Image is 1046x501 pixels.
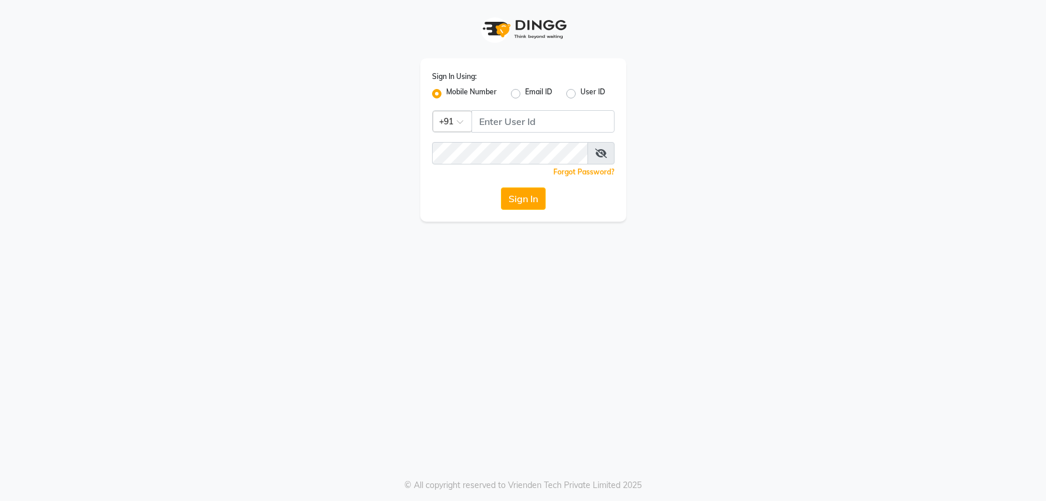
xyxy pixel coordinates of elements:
[525,87,552,101] label: Email ID
[432,142,588,164] input: Username
[476,12,570,47] img: logo1.svg
[432,71,477,82] label: Sign In Using:
[471,110,615,133] input: Username
[501,187,546,210] button: Sign In
[446,87,497,101] label: Mobile Number
[580,87,605,101] label: User ID
[553,167,615,176] a: Forgot Password?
